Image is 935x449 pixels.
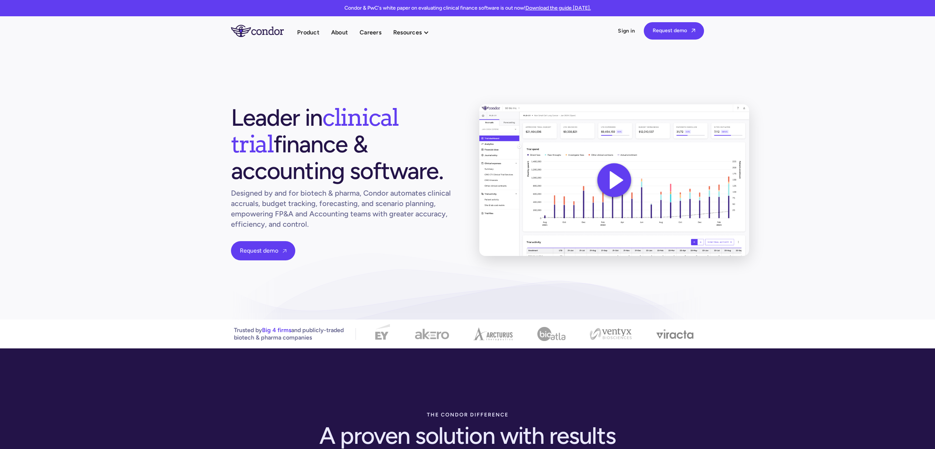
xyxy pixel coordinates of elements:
[393,27,436,37] div: Resources
[234,327,344,341] p: Trusted by and publicly-traded biotech & pharma companies
[618,27,635,35] a: Sign in
[644,22,704,40] a: Request demo
[427,408,509,422] div: The condor difference
[231,103,398,158] span: clinical trial
[262,327,291,334] span: Big 4 firms
[231,188,456,229] h1: Designed by and for biotech & pharma, Condor automates clinical accruals, budget tracking, foreca...
[393,27,422,37] div: Resources
[231,25,297,37] a: home
[283,249,286,253] span: 
[231,241,295,260] a: Request demo
[344,4,591,12] p: Condor & PwC's white paper on evaluating clinical finance software is out now!
[319,422,615,449] h1: A proven solution with results
[331,27,348,37] a: About
[360,27,381,37] a: Careers
[691,28,695,33] span: 
[231,104,456,184] h1: Leader in finance & accounting software.
[526,5,591,11] a: Download the guide [DATE].
[297,27,319,37] a: Product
